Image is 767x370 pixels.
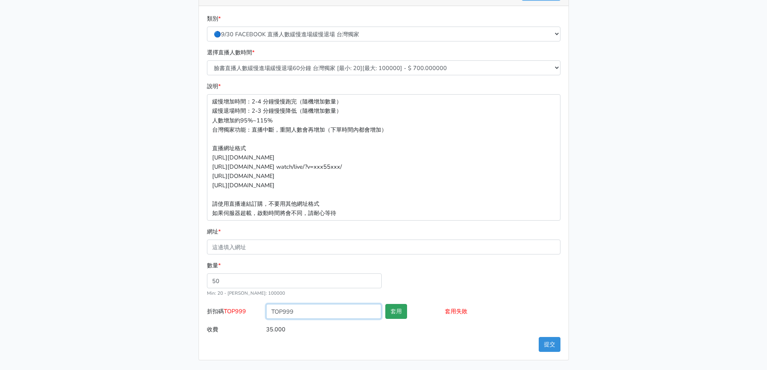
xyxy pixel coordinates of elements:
[205,304,265,322] label: 折扣碼
[207,261,221,270] label: 數量
[207,48,254,57] label: 選擇直播人數時間
[207,82,221,91] label: 說明
[205,322,265,337] label: 收費
[207,227,221,236] label: 網址
[207,14,221,23] label: 類別
[224,307,246,315] span: TOP999
[207,94,560,221] p: 緩慢增加時間：2-4 分鐘慢慢跑完（隨機增加數量） 緩慢退場時間：2-3 分鐘慢慢降低（隨機增加數量） 人數增加約95%~115% 台灣獨家功能：直播中斷，重開人數會再增加（下單時間內都會增加）...
[207,290,285,296] small: Min: 20 - [PERSON_NAME]: 100000
[207,240,560,254] input: 這邊填入網址
[539,337,560,352] button: 提交
[385,304,407,319] button: 套用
